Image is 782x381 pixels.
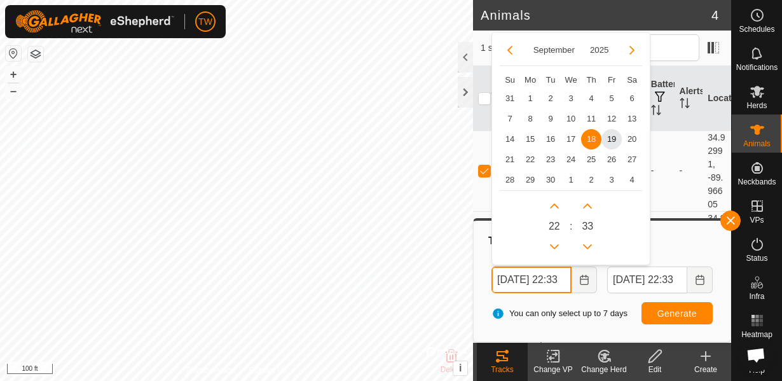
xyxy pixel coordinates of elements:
[500,109,520,129] td: 7
[186,364,234,376] a: Privacy Policy
[198,15,212,29] span: TW
[540,88,561,109] td: 2
[6,67,21,82] button: +
[622,109,642,129] span: 13
[581,170,601,190] td: 2
[491,93,501,103] p-sorticon: Activate to sort
[601,129,622,149] span: 19
[687,267,713,293] button: Choose Date
[505,75,515,85] span: Su
[500,40,520,60] button: Previous Month
[544,237,565,257] p-button: Previous Hour
[680,364,731,375] div: Create
[561,129,581,149] td: 17
[540,109,561,129] td: 9
[561,109,581,129] td: 10
[703,211,731,292] td: 34.93061, -89.96551
[581,88,601,109] td: 4
[459,363,462,373] span: i
[577,237,598,257] p-button: Previous Minute
[743,140,771,148] span: Animals
[500,129,520,149] td: 14
[477,364,528,375] div: Tracks
[739,25,774,33] span: Schedules
[581,109,601,129] span: 11
[500,170,520,190] td: 28
[561,149,581,170] td: 24
[540,149,561,170] td: 23
[601,149,622,170] td: 26
[6,83,21,99] button: –
[28,46,43,62] button: Map Layers
[15,10,174,33] img: Gallagher Logo
[581,149,601,170] td: 25
[675,66,703,131] th: Alerts
[622,88,642,109] td: 6
[520,129,540,149] td: 15
[453,361,467,375] button: i
[561,170,581,190] td: 1
[500,88,520,109] td: 31
[577,196,598,216] p-button: Next Minute
[703,130,731,211] td: 34.92991, -89.96605
[622,170,642,190] td: 4
[520,149,540,170] td: 22
[711,6,718,25] span: 4
[746,102,767,109] span: Herds
[581,129,601,149] td: 18
[579,364,629,375] div: Change Herd
[675,130,703,211] td: -
[500,149,520,170] td: 21
[481,41,545,55] span: 1 selected of 4
[746,254,767,262] span: Status
[587,75,596,85] span: Th
[646,66,675,131] th: Battery
[622,149,642,170] span: 27
[703,66,731,131] th: Location
[249,364,287,376] a: Contact Us
[680,100,690,110] p-sorticon: Activate to sort
[549,219,560,234] span: 22
[627,75,637,85] span: Sa
[629,364,680,375] div: Edit
[582,219,593,234] span: 33
[641,302,713,324] button: Generate
[622,129,642,149] td: 20
[750,216,764,224] span: VPs
[570,219,572,234] span: :
[481,8,711,23] h2: Animals
[585,43,614,57] button: Choose Year
[565,75,577,85] span: We
[651,107,661,117] p-sorticon: Activate to sort
[525,75,536,85] span: Mo
[520,109,540,129] td: 8
[544,196,565,216] p-button: Next Hour
[739,338,773,372] div: Open chat
[540,129,561,149] td: 16
[520,170,540,190] td: 29
[601,109,622,129] td: 12
[528,364,579,375] div: Change VP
